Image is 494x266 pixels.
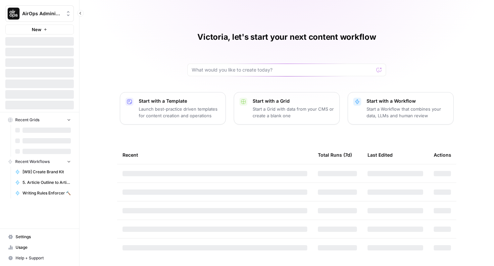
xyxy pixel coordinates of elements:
a: Writing Rules Enforcer 🔨 [12,188,74,198]
h1: Victoria, let's start your next content workflow [197,32,376,42]
div: Actions [434,146,451,164]
button: Recent Grids [5,115,74,125]
div: Last Edited [368,146,393,164]
button: Help + Support [5,253,74,263]
span: Usage [16,244,71,250]
span: Settings [16,234,71,240]
span: [W9] Create Brand Kit [23,169,71,175]
p: Start with a Grid [253,98,334,104]
span: AirOps Administrative [22,10,62,17]
a: Usage [5,242,74,253]
span: Writing Rules Enforcer 🔨 [23,190,71,196]
p: Launch best-practice driven templates for content creation and operations [139,106,220,119]
span: Help + Support [16,255,71,261]
span: 5. Article Outline to Article [23,180,71,186]
button: Workspace: AirOps Administrative [5,5,74,22]
span: Recent Workflows [15,159,50,165]
a: 5. Article Outline to Article [12,177,74,188]
div: Recent [123,146,307,164]
button: Start with a GridStart a Grid with data from your CMS or create a blank one [234,92,340,125]
span: New [32,26,41,33]
button: Start with a WorkflowStart a Workflow that combines your data, LLMs and human review [348,92,454,125]
a: [W9] Create Brand Kit [12,167,74,177]
p: Start with a Template [139,98,220,104]
a: Settings [5,232,74,242]
button: Start with a TemplateLaunch best-practice driven templates for content creation and operations [120,92,226,125]
p: Start a Grid with data from your CMS or create a blank one [253,106,334,119]
div: Total Runs (7d) [318,146,352,164]
p: Start a Workflow that combines your data, LLMs and human review [367,106,448,119]
p: Start with a Workflow [367,98,448,104]
button: New [5,25,74,34]
input: What would you like to create today? [192,67,374,73]
button: Recent Workflows [5,157,74,167]
span: Recent Grids [15,117,39,123]
img: AirOps Administrative Logo [8,8,20,20]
